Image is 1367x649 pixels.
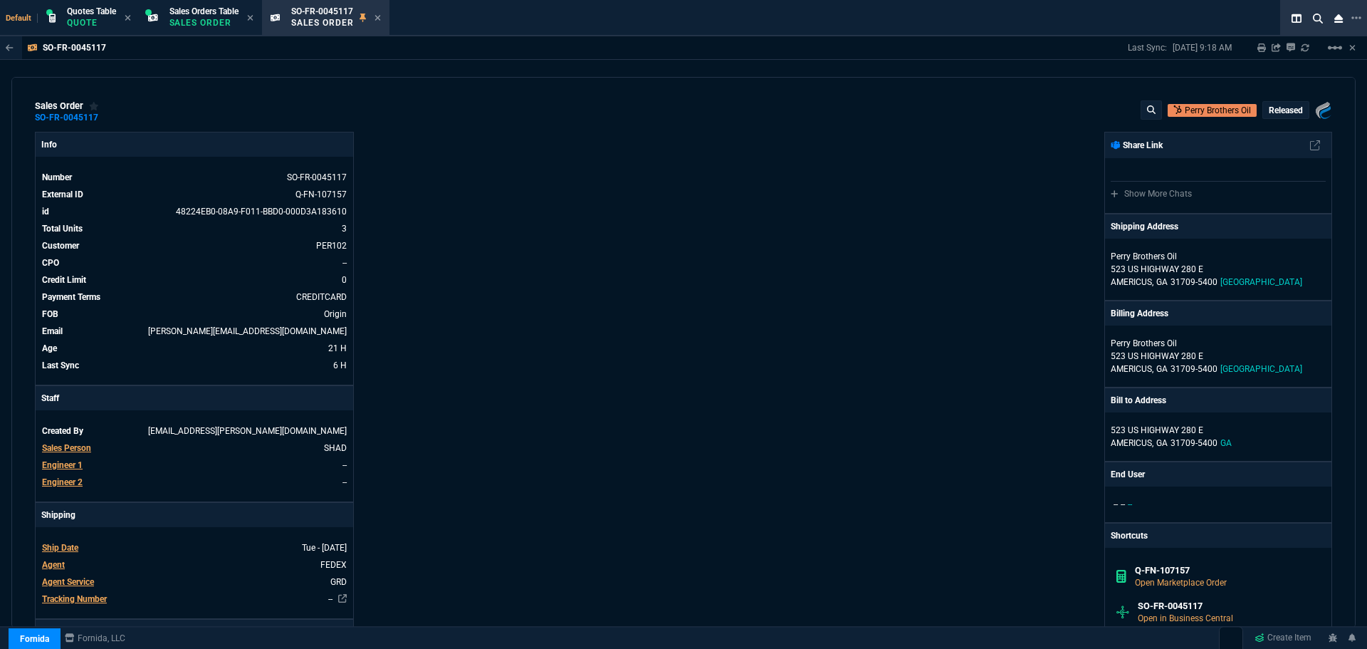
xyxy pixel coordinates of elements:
span: GA [1220,438,1232,448]
p: Sales Order [291,17,354,28]
span: -- [1121,499,1125,509]
a: msbcCompanyName [61,632,130,645]
tr: jared@perrybrothersoil.com [41,324,347,338]
p: Billing Address [1111,307,1168,320]
tr: undefined [41,592,347,606]
span: CPO [42,258,59,268]
tr: undefined [41,256,347,270]
a: -- [328,594,332,604]
span: FEDEX [320,560,347,570]
p: Perry Brothers Oil [1111,337,1247,350]
span: Origin [324,309,347,319]
nx-icon: Back to Table [6,43,14,53]
tr: undefined [41,441,347,455]
span: 2025-10-14T00:00:00.000Z [302,543,347,553]
nx-icon: Close Tab [247,13,253,24]
span: SETI.SHADAB@FORNIDA.COM [148,426,347,436]
span: AMERICUS, [1111,364,1153,374]
a: Create Item [1249,628,1317,649]
span: Customer [42,241,79,251]
span: 31709-5400 [1170,438,1217,448]
p: Bill to Address [1111,394,1166,407]
span: [GEOGRAPHIC_DATA] [1220,364,1302,374]
span: 0 [342,275,347,285]
span: Sales Orders Table [169,6,239,16]
p: Open in Business Central [1138,612,1320,625]
p: Shortcuts [1105,524,1331,548]
p: End User [1111,468,1145,481]
nx-icon: Split Panels [1286,10,1307,27]
tr: See Marketplace Order [41,170,347,185]
span: AMERICUS, [1111,438,1153,448]
nx-icon: Search [1307,10,1329,27]
h6: Q-FN-107157 [1135,565,1321,576]
span: Total Units [42,224,83,234]
p: 523 US HIGHWAY 280 E [1111,263,1326,276]
span: 31709-5400 [1170,277,1217,287]
tr: undefined [41,222,347,236]
p: Perry Brothers Oil [1185,104,1251,117]
nx-icon: Close Tab [375,13,381,24]
div: Add to Watchlist [89,100,99,112]
mat-icon: Example home icon [1326,39,1344,56]
span: jared@perrybrothersoil.com [148,326,347,336]
span: Number [42,172,72,182]
tr: undefined [41,558,347,572]
span: Default [6,14,38,23]
nx-icon: Close Tab [125,13,131,24]
div: sales order [35,100,99,112]
tr: undefined [41,424,347,438]
span: SHAD [324,443,347,453]
span: 10/13/25 => 7:00 PM [328,343,347,353]
nx-icon: Close Workbench [1329,10,1348,27]
p: Quote [67,17,116,28]
span: 3 [342,224,347,234]
a: -- [342,258,347,268]
tr: undefined [41,273,347,287]
span: -- [1114,499,1118,509]
tr: undefined [41,290,347,304]
tr: See Marketplace Order [41,187,347,202]
span: Payment Terms [42,292,100,302]
tr: See Marketplace Order [41,204,347,219]
a: SO-FR-0045117 [35,117,98,119]
span: 10/14/25 => 9:18 AM [333,360,347,370]
span: Ship Date [42,543,78,553]
span: External ID [42,189,83,199]
span: -- [1128,499,1132,509]
tr: undefined [41,575,347,589]
span: See Marketplace Order [176,207,347,217]
p: 523 US HIGHWAY 280 E [1111,350,1326,363]
p: Open Marketplace Order [1135,576,1321,589]
span: AMERICUS, [1111,277,1153,287]
tr: 10/14/25 => 9:18 AM [41,358,347,373]
span: GRD [330,577,347,587]
h6: SO-FR-0045117 [1138,601,1320,612]
span: Email [42,326,63,336]
p: Staff [36,386,353,410]
tr: 10/13/25 => 7:00 PM [41,341,347,355]
span: FOB [42,309,58,319]
span: SO-FR-0045117 [291,6,353,16]
span: Age [42,343,57,353]
tr: undefined [41,239,347,253]
a: Show More Chats [1111,189,1192,199]
span: GA [1156,277,1168,287]
span: -- [342,477,347,487]
span: 31709-5400 [1170,364,1217,374]
span: [GEOGRAPHIC_DATA] [1220,277,1302,287]
p: Shipping [36,503,353,527]
a: Open Customer in hubSpot [1168,104,1257,117]
tr: undefined [41,307,347,321]
a: PER102 [316,241,347,251]
a: See Marketplace Order [295,189,347,199]
p: Customer [36,620,353,644]
span: Credit Limit [42,275,86,285]
span: Quotes Table [67,6,116,16]
p: Sales Order [169,17,239,28]
p: 523 US HIGHWAY 280 E [1111,424,1326,437]
p: Perry Brothers Oil [1111,250,1247,263]
span: id [42,207,49,217]
span: GA [1156,438,1168,448]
